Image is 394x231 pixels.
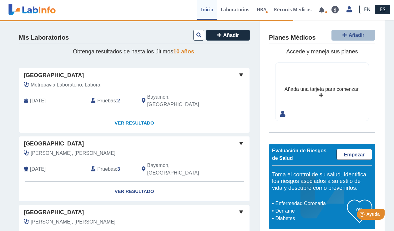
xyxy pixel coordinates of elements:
[274,215,347,222] li: Diabetes
[24,208,84,217] span: [GEOGRAPHIC_DATA]
[73,48,196,55] span: Obtenga resultados de hasta los últimos .
[331,30,375,41] button: Añadir
[347,206,372,214] h3: 0%
[117,166,120,172] b: 3
[24,140,84,148] span: [GEOGRAPHIC_DATA]
[338,207,387,224] iframe: Help widget launcher
[147,162,216,177] span: Bayamon, PR
[375,5,390,14] a: ES
[19,34,69,42] h4: Mis Laboratorios
[274,207,347,215] li: Derrame
[269,34,316,42] h4: Planes Médicos
[86,162,137,177] div: :
[19,182,250,201] a: Ver Resultado
[30,165,46,173] span: 2025-08-09
[274,200,347,207] li: Enfermedad Coronaria
[30,97,46,105] span: 2025-09-16
[147,93,216,108] span: Bayamon, PR
[173,48,194,55] span: 10 años
[31,218,115,226] span: Cabrera Rodriguez, Pilar
[24,71,84,80] span: [GEOGRAPHIC_DATA]
[285,86,360,93] div: Añada una tarjeta para comenzar.
[117,98,120,103] b: 2
[272,171,372,192] h5: Toma el control de su salud. Identifica los riesgos asociados a su estilo de vida y descubre cómo...
[286,48,358,55] span: Accede y maneja sus planes
[31,81,100,89] span: Metropavia Laboratorio, Labora
[272,148,326,161] span: Evaluación de Riesgos de Salud
[336,149,372,160] a: Empezar
[97,165,116,173] span: Pruebas
[349,32,365,38] span: Añadir
[86,93,137,108] div: :
[344,152,365,157] span: Empezar
[257,6,266,12] span: HRA
[206,30,250,41] button: Añadir
[31,150,115,157] span: Cabrera Rodriguez, Pilar
[223,32,239,38] span: Añadir
[359,5,375,14] a: EN
[19,113,250,133] a: Ver Resultado
[97,97,116,105] span: Pruebas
